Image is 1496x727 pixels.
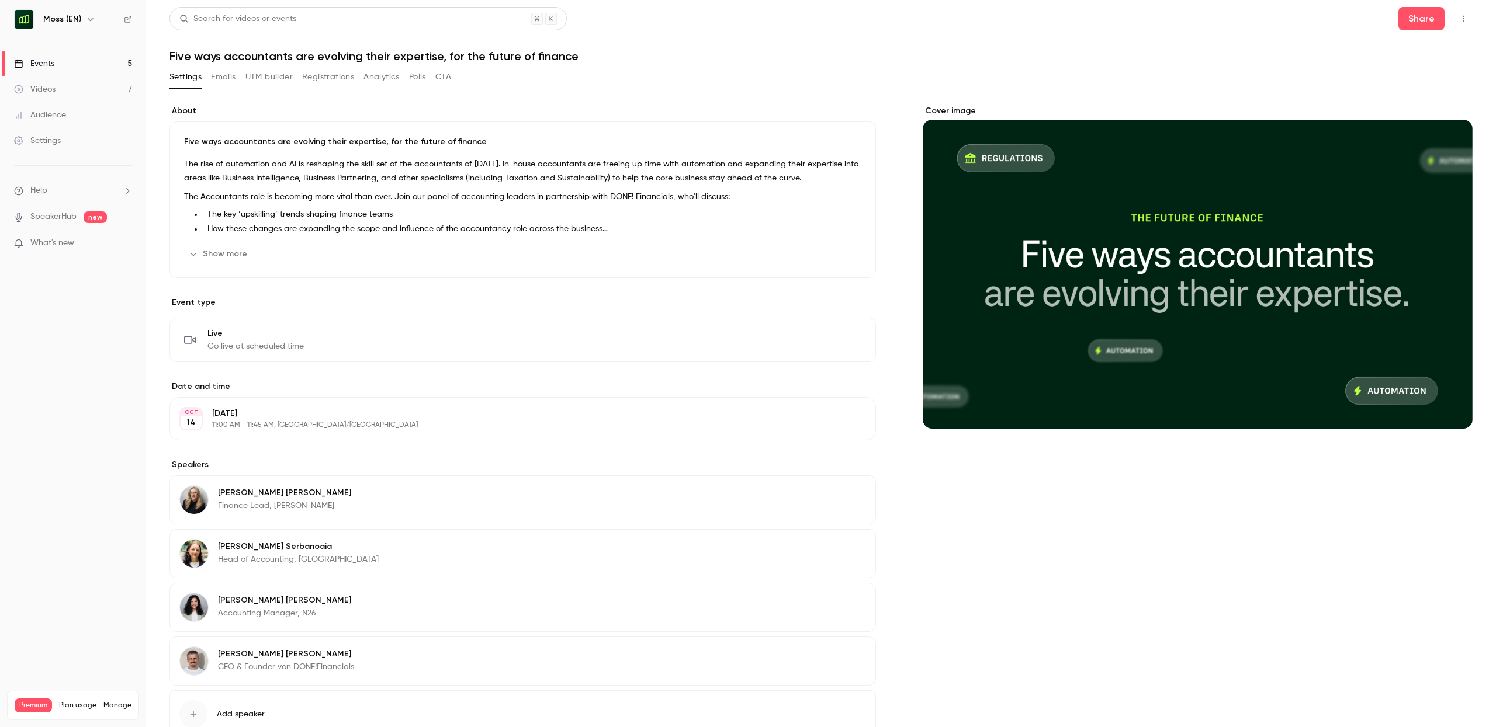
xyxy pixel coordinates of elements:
[15,698,52,712] span: Premium
[15,10,33,29] img: Moss (EN)
[180,540,208,568] img: Roxana Serbanoaia
[180,593,208,621] img: Karen Velasco
[30,211,77,223] a: SpeakerHub
[169,636,876,686] div: Magnus Bilke[PERSON_NAME] [PERSON_NAME]CEO & Founder von DONE!Financials
[181,408,202,416] div: OCT
[59,701,96,710] span: Plan usage
[169,105,876,117] label: About
[245,68,293,86] button: UTM builder
[211,68,236,86] button: Emails
[180,486,208,514] img: Laura Lettau
[14,58,54,69] div: Events
[180,647,208,675] img: Magnus Bilke
[184,190,861,204] p: The Accountants role is becoming more vital than ever. Join our panel of accounting leaders in pa...
[203,223,861,235] li: How these changes are expanding the scope and influence of the accountancy role across the business
[218,487,351,499] p: [PERSON_NAME] [PERSON_NAME]
[218,607,351,619] p: Accounting Manager, N26
[435,68,451,86] button: CTA
[169,68,202,86] button: Settings
[218,661,354,673] p: CEO & Founder von DONE!Financials
[212,420,814,430] p: 11:00 AM - 11:45 AM, [GEOGRAPHIC_DATA]/[GEOGRAPHIC_DATA]
[14,109,66,121] div: Audience
[84,211,107,223] span: new
[184,157,861,185] p: The rise of automation and AI is reshaping the skill set of the accountants of [DATE]. In-house a...
[218,500,351,512] p: Finance Lead, [PERSON_NAME]
[409,68,426,86] button: Polls
[184,136,861,148] p: Five ways accountants are evolving their expertise, for the future of finance
[30,185,47,197] span: Help
[169,583,876,632] div: Karen Velasco[PERSON_NAME] [PERSON_NAME]Accounting Manager, N26
[212,408,814,419] p: [DATE]
[207,328,304,339] span: Live
[169,475,876,524] div: Laura Lettau[PERSON_NAME] [PERSON_NAME]Finance Lead, [PERSON_NAME]
[14,185,132,197] li: help-dropdown-opener
[923,105,1473,117] label: Cover image
[43,13,81,25] h6: Moss (EN)
[118,238,132,249] iframe: Noticeable Trigger
[169,49,1473,63] h1: Five ways accountants are evolving their expertise, for the future of finance
[186,417,196,429] p: 14
[923,105,1473,429] section: Cover image
[207,340,304,352] span: Go live at scheduled time
[363,68,400,86] button: Analytics
[217,708,265,720] span: Add speaker
[169,381,876,392] label: Date and time
[30,237,74,249] span: What's new
[218,648,354,660] p: [PERSON_NAME] [PERSON_NAME]
[179,13,296,25] div: Search for videos or events
[169,459,876,471] label: Speakers
[218,594,351,606] p: [PERSON_NAME] [PERSON_NAME]
[218,554,379,565] p: Head of Accounting, [GEOGRAPHIC_DATA]
[184,245,254,263] button: Show more
[203,208,861,221] li: The key ‘upskilling’ trends shaping finance teams
[14,135,61,147] div: Settings
[14,84,56,95] div: Videos
[302,68,354,86] button: Registrations
[1398,7,1445,30] button: Share
[103,701,131,710] a: Manage
[169,529,876,578] div: Roxana Serbanoaia[PERSON_NAME] SerbanoaiaHead of Accounting, [GEOGRAPHIC_DATA]
[218,541,379,552] p: [PERSON_NAME] Serbanoaia
[169,297,876,308] p: Event type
